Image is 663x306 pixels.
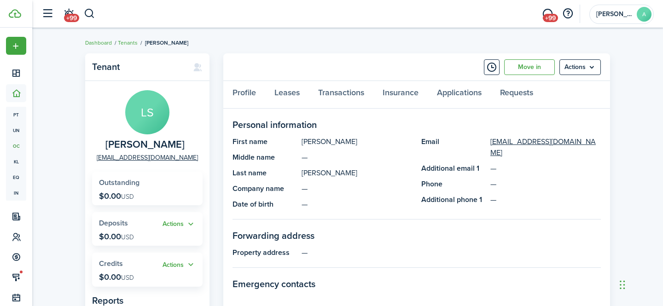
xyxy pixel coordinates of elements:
[6,185,26,201] a: in
[490,136,601,158] a: [EMAIL_ADDRESS][DOMAIN_NAME]
[596,11,633,17] span: Abheepsa
[302,183,412,194] panel-main-description: —
[421,194,486,205] panel-main-title: Additional phone 1
[121,232,134,242] span: USD
[6,107,26,122] a: pt
[6,138,26,154] a: oc
[105,139,185,150] span: Lourdes Serrano
[302,247,601,258] panel-main-description: —
[163,219,196,230] button: Open menu
[302,136,412,147] panel-main-description: [PERSON_NAME]
[309,81,373,109] a: Transactions
[163,219,196,230] button: Actions
[6,37,26,55] button: Open menu
[302,152,412,163] panel-main-description: —
[60,2,77,26] a: Notifications
[163,260,196,270] button: Open menu
[302,199,412,210] panel-main-description: —
[560,6,576,22] button: Open resource center
[39,5,56,23] button: Open sidebar
[125,90,169,134] avatar-text: LS
[428,81,491,109] a: Applications
[97,153,198,162] a: [EMAIL_ADDRESS][DOMAIN_NAME]
[223,81,265,109] a: Profile
[6,154,26,169] a: kl
[233,277,601,291] panel-main-section-title: Emergency contacts
[233,136,297,147] panel-main-title: First name
[99,177,140,188] span: Outstanding
[559,59,601,75] menu-btn: Actions
[265,81,309,109] a: Leases
[559,59,601,75] button: Open menu
[233,199,297,210] panel-main-title: Date of birth
[233,118,601,132] panel-main-section-title: Personal information
[99,258,123,269] span: Credits
[233,229,601,242] panel-main-section-title: Forwarding address
[421,136,486,158] panel-main-title: Email
[504,59,555,75] a: Move in
[302,167,412,179] panel-main-description: [PERSON_NAME]
[620,271,625,299] div: Drag
[233,247,297,258] panel-main-title: Property address
[9,9,21,18] img: TenantCloud
[484,59,500,75] button: Timeline
[85,39,112,47] a: Dashboard
[99,232,134,241] p: $0.00
[543,14,558,22] span: +99
[145,39,188,47] span: [PERSON_NAME]
[99,191,134,201] p: $0.00
[491,81,542,109] a: Requests
[6,169,26,185] a: eq
[99,218,128,228] span: Deposits
[233,167,297,179] panel-main-title: Last name
[118,39,138,47] a: Tenants
[92,62,184,72] panel-main-title: Tenant
[617,262,663,306] iframe: Chat Widget
[233,152,297,163] panel-main-title: Middle name
[421,163,486,174] panel-main-title: Additional email 1
[121,192,134,202] span: USD
[163,260,196,270] button: Actions
[637,7,651,22] avatar-text: A
[233,183,297,194] panel-main-title: Company name
[6,122,26,138] a: un
[64,14,79,22] span: +99
[421,179,486,190] panel-main-title: Phone
[121,273,134,283] span: USD
[539,2,556,26] a: Messaging
[373,81,428,109] a: Insurance
[99,272,134,282] p: $0.00
[84,6,95,22] button: Search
